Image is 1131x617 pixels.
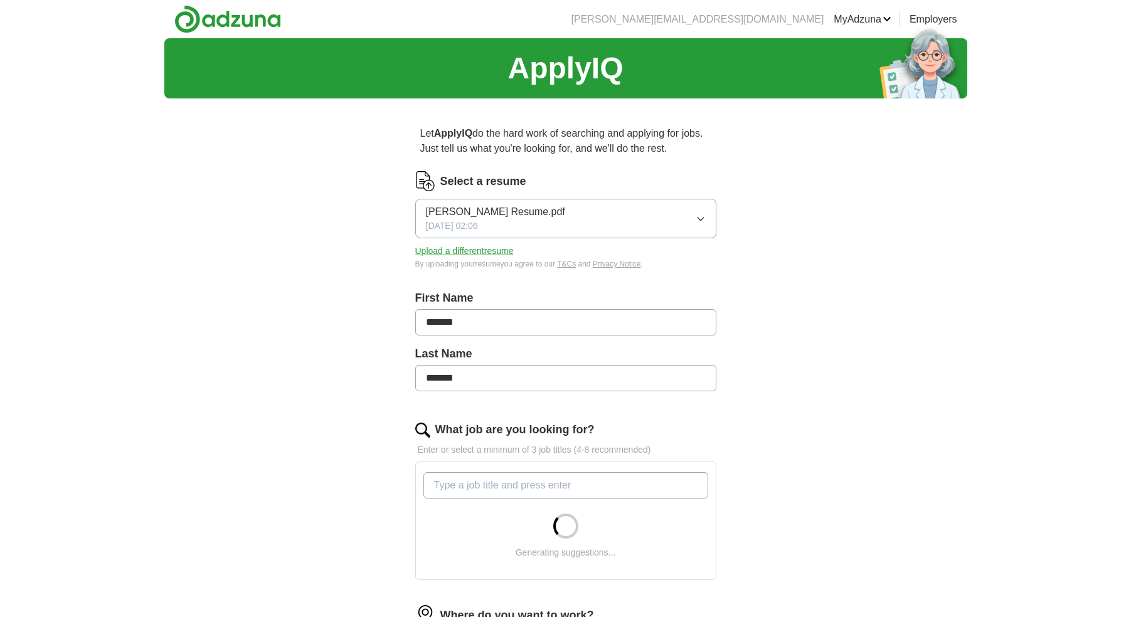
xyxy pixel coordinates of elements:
[516,546,616,559] div: Generating suggestions...
[426,204,565,219] span: [PERSON_NAME] Resume.pdf
[415,258,716,270] div: By uploading your resume you agree to our and .
[507,46,623,91] h1: ApplyIQ
[434,128,472,139] strong: ApplyIQ
[423,472,708,498] input: Type a job title and press enter
[557,260,576,268] a: T&Cs
[426,219,478,233] span: [DATE] 02:06
[415,121,716,161] p: Let do the hard work of searching and applying for jobs. Just tell us what you're looking for, an...
[834,12,891,27] a: MyAdzuna
[174,5,281,33] img: Adzuna logo
[593,260,641,268] a: Privacy Notice
[435,421,595,438] label: What job are you looking for?
[415,290,716,307] label: First Name
[440,173,526,190] label: Select a resume
[415,423,430,438] img: search.png
[415,345,716,362] label: Last Name
[910,12,957,27] a: Employers
[415,443,716,456] p: Enter or select a minimum of 3 job titles (4-8 recommended)
[571,12,824,27] li: [PERSON_NAME][EMAIL_ADDRESS][DOMAIN_NAME]
[415,171,435,191] img: CV Icon
[415,245,514,258] button: Upload a differentresume
[415,199,716,238] button: [PERSON_NAME] Resume.pdf[DATE] 02:06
